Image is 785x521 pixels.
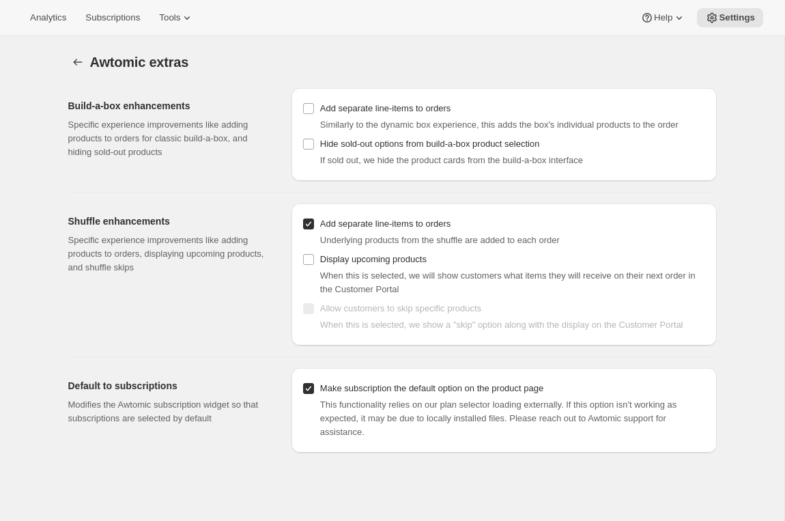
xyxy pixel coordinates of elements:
span: Underlying products from the shuffle are added to each order [320,235,560,245]
h2: Default to subscriptions [68,379,270,393]
span: Make subscription the default option on the product page [320,383,543,393]
span: Settings [719,12,755,23]
span: Hide sold-out options from build-a-box product selection [320,139,540,149]
h2: Shuffle enhancements [68,214,270,228]
span: Analytics [30,12,66,23]
button: Settings [697,8,763,27]
span: Add separate line-items to orders [320,103,451,113]
span: Display upcoming products [320,254,427,264]
p: Specific experience improvements like adding products to orders for classic build-a-box, and hidi... [68,118,270,159]
span: Similarly to the dynamic box experience, this adds the box's individual products to the order [320,119,679,130]
button: Tools [151,8,202,27]
p: Specific experience improvements like adding products to orders, displaying upcoming products, an... [68,234,270,274]
button: Analytics [22,8,74,27]
p: Modifies the Awtomic subscription widget so that subscriptions are selected by default [68,398,270,425]
span: Subscriptions [85,12,140,23]
span: Allow customers to skip specific products [320,303,481,313]
span: This functionality relies on our plan selector loading externally. If this option isn't working a... [320,399,677,437]
h2: Build-a-box enhancements [68,99,270,113]
span: When this is selected, we will show customers what items they will receive on their next order in... [320,270,696,294]
span: Tools [159,12,180,23]
span: If sold out, we hide the product cards from the build-a-box interface [320,155,583,165]
span: Help [654,12,672,23]
span: Add separate line-items to orders [320,219,451,229]
span: Awtomic extras [90,55,189,70]
button: Help [632,8,694,27]
button: Settings [68,53,87,72]
button: Subscriptions [77,8,148,27]
span: When this is selected, we show a "skip" option along with the display on the Customer Portal [320,320,683,330]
